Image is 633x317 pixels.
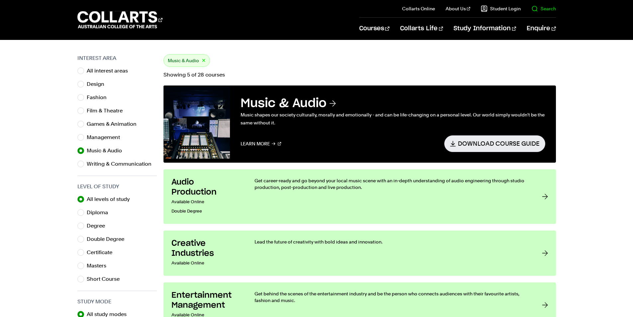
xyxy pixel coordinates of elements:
label: Diploma [87,208,113,217]
a: Study Information [454,18,516,40]
label: All levels of study [87,195,135,204]
h3: Audio Production [171,177,241,197]
p: Showing 5 of 28 courses [163,72,556,78]
p: Get career-ready and go beyond your local music scene with an in-depth understanding of audio eng... [255,177,529,191]
label: Certificate [87,248,118,257]
h3: Interest Area [77,54,157,62]
h3: Level of Study [77,183,157,191]
label: Music & Audio [87,146,127,155]
p: Music shapes our society culturally, morally and emotionally - and can be life-changing on a pers... [241,111,545,127]
label: Film & Theatre [87,106,128,115]
a: About Us [446,5,470,12]
label: Degree [87,221,110,231]
a: Enquire [527,18,556,40]
h3: Music & Audio [241,96,545,111]
label: Writing & Communication [87,159,157,169]
a: Creative Industries Available Online Lead the future of creativity with bold ideas and innovation. [163,231,556,276]
div: Go to homepage [77,10,162,29]
a: Download Course Guide [444,135,545,152]
label: Fashion [87,93,112,102]
a: Student Login [481,5,521,12]
h3: Entertainment Management [171,290,241,310]
a: Courses [359,18,389,40]
button: × [202,57,206,65]
a: Audio Production Available OnlineDouble Degree Get career-ready and go beyond your local music sc... [163,169,556,224]
a: Learn More [241,135,281,152]
p: Available Online [171,197,241,207]
label: Double Degree [87,235,130,244]
p: Get behind the scenes of the entertainment industry and be the person who connects audiences with... [255,290,529,304]
p: Double Degree [171,207,241,216]
label: All interest areas [87,66,133,76]
a: Collarts Life [400,18,443,40]
p: Available Online [171,258,241,268]
label: Design [87,79,110,89]
div: Music & Audio [163,54,210,67]
label: Masters [87,261,112,270]
h3: Creative Industries [171,238,241,258]
p: Lead the future of creativity with bold ideas and innovation. [255,238,529,245]
a: Search [531,5,556,12]
label: Management [87,133,125,142]
label: Short Course [87,274,125,284]
h3: Study Mode [77,298,157,306]
label: Games & Animation [87,119,142,129]
img: Music & Audio [163,85,230,159]
a: Collarts Online [402,5,435,12]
